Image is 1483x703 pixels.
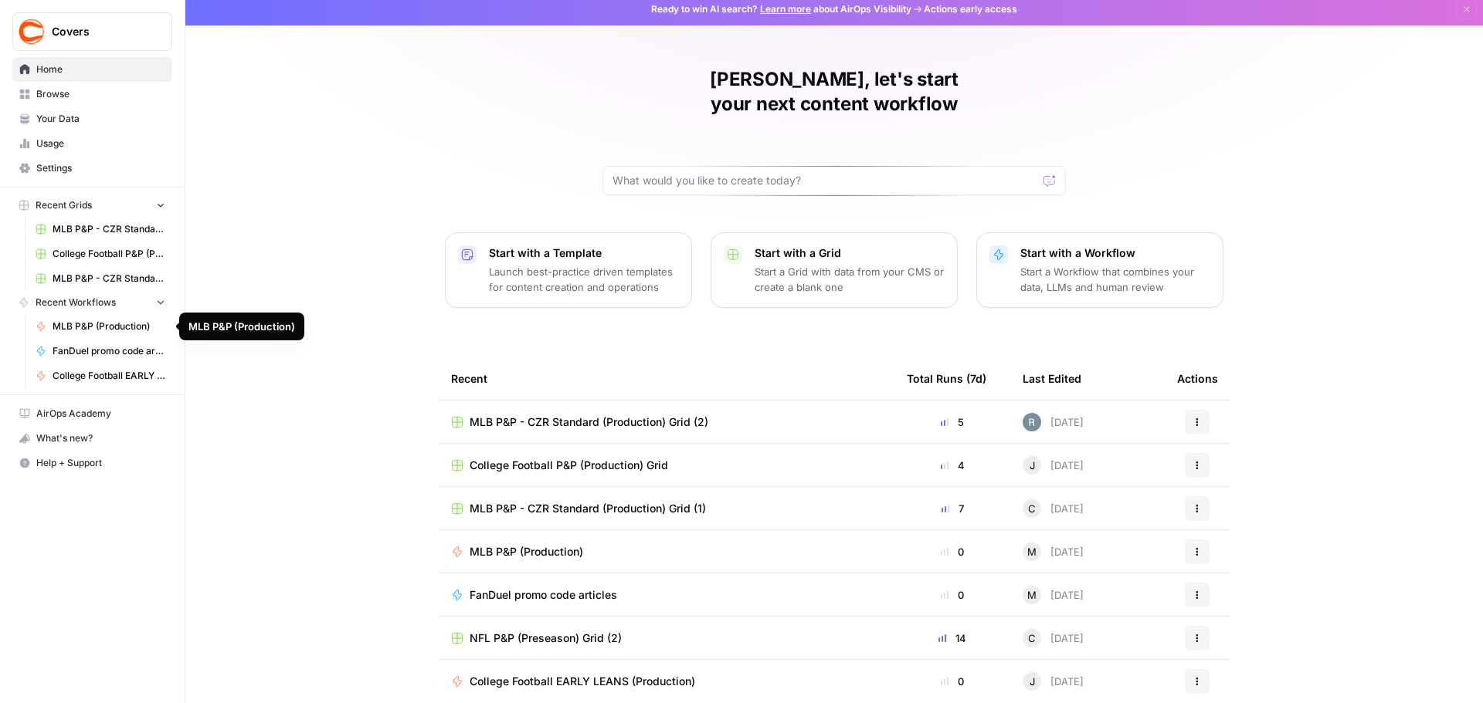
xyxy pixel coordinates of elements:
[29,314,172,339] a: MLB P&P (Production)
[188,319,295,334] div: MLB P&P (Production)
[12,131,172,156] a: Usage
[1030,458,1035,473] span: J
[53,319,165,333] span: MLB P&P (Production)
[470,587,617,603] span: FanDuel promo code articles
[12,106,172,131] a: Your Data
[924,2,1017,16] span: Actions early access
[1030,674,1035,689] span: J
[12,82,172,106] a: Browse
[29,217,172,242] a: MLB P&P - CZR Standard (Production) Grid (2)
[29,339,172,363] a: FanDuel promo code articles
[451,357,882,400] div: Recent
[451,544,882,559] a: MLB P&P (Production)
[13,427,171,450] div: What's new?
[470,544,583,559] span: MLB P&P (Production)
[711,232,958,308] button: Start with a GridStart a Grid with data from your CMS or create a blank one
[12,12,172,51] button: Workspace: Covers
[1020,245,1210,261] p: Start with a Workflow
[760,3,811,15] a: Learn more
[907,357,986,400] div: Total Runs (7d)
[36,198,92,212] span: Recent Grids
[1027,544,1037,559] span: M
[53,222,165,236] span: MLB P&P - CZR Standard (Production) Grid (2)
[53,247,165,261] span: College Football P&P (Production) Grid
[1028,630,1036,646] span: C
[53,272,165,286] span: MLB P&P - CZR Standard (Production) Grid (1)
[907,544,998,559] div: 0
[907,414,998,430] div: 5
[12,194,172,217] button: Recent Grids
[470,414,708,430] span: MLB P&P - CZR Standard (Production) Grid (2)
[18,18,46,46] img: Covers Logo
[36,161,165,175] span: Settings
[470,674,695,689] span: College Football EARLY LEANS (Production)
[1023,456,1084,475] div: [DATE]
[489,264,679,295] p: Launch best-practice driven templates for content creation and operations
[755,264,945,295] p: Start a Grid with data from your CMS or create a blank one
[1027,587,1037,603] span: M
[451,414,882,430] a: MLB P&P - CZR Standard (Production) Grid (2)
[1020,264,1210,295] p: Start a Workflow that combines your data, LLMs and human review
[1023,629,1084,647] div: [DATE]
[36,112,165,126] span: Your Data
[1023,586,1084,604] div: [DATE]
[445,232,692,308] button: Start with a TemplateLaunch best-practice driven templates for content creation and operations
[907,674,998,689] div: 0
[12,401,172,426] a: AirOps Academy
[451,630,882,646] a: NFL P&P (Preseason) Grid (2)
[1023,357,1081,400] div: Last Edited
[470,501,706,516] span: MLB P&P - CZR Standard (Production) Grid (1)
[12,156,172,181] a: Settings
[451,458,882,473] a: College Football P&P (Production) Grid
[451,587,882,603] a: FanDuel promo code articles
[29,242,172,266] a: College Football P&P (Production) Grid
[613,173,1037,188] input: What would you like to create today?
[976,232,1223,308] button: Start with a WorkflowStart a Workflow that combines your data, LLMs and human review
[451,674,882,689] a: College Football EARLY LEANS (Production)
[36,296,116,309] span: Recent Workflows
[1023,672,1084,691] div: [DATE]
[1028,501,1036,516] span: C
[12,426,172,451] button: What's new?
[602,67,1066,117] h1: [PERSON_NAME], let's start your next content workflow
[1023,413,1084,431] div: [DATE]
[29,266,172,291] a: MLB P&P - CZR Standard (Production) Grid (1)
[12,451,172,475] button: Help + Support
[907,630,998,646] div: 14
[36,407,165,421] span: AirOps Academy
[36,137,165,150] span: Usage
[451,501,882,516] a: MLB P&P - CZR Standard (Production) Grid (1)
[907,501,998,516] div: 7
[470,630,622,646] span: NFL P&P (Preseason) Grid (2)
[1023,499,1084,518] div: [DATE]
[12,291,172,314] button: Recent Workflows
[36,87,165,101] span: Browse
[470,458,668,473] span: College Football P&P (Production) Grid
[29,363,172,388] a: College Football EARLY LEANS (Production)
[1177,357,1218,400] div: Actions
[36,63,165,76] span: Home
[53,344,165,358] span: FanDuel promo code articles
[1023,542,1084,561] div: [DATE]
[907,458,998,473] div: 4
[651,2,911,16] span: Ready to win AI search? about AirOps Visibility
[52,24,145,39] span: Covers
[755,245,945,261] p: Start with a Grid
[1023,413,1041,431] img: ehih9fj019oc8kon570xqled1mec
[36,456,165,470] span: Help + Support
[489,245,679,261] p: Start with a Template
[12,57,172,82] a: Home
[907,587,998,603] div: 0
[53,369,165,383] span: College Football EARLY LEANS (Production)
